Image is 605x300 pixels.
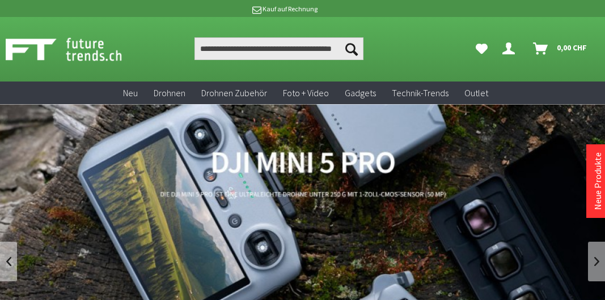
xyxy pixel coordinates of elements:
a: Neu [115,82,146,105]
span: Drohnen Zubehör [201,87,267,98]
a: Warenkorb [528,37,593,60]
span: Foto + Video [283,87,329,98]
a: Foto + Video [275,82,337,105]
span: Outlet [464,87,488,98]
span: Drohnen [154,87,185,98]
span: Gadgets [345,87,376,98]
a: Gadgets [337,82,384,105]
input: Produkt, Marke, Kategorie, EAN, Artikelnummer… [194,37,364,60]
a: Outlet [456,82,496,105]
a: Dein Konto [498,37,524,60]
img: Shop Futuretrends - zur Startseite wechseln [6,35,147,63]
a: Drohnen [146,82,193,105]
span: 0,00 CHF [557,38,587,57]
a: Technik-Trends [384,82,456,105]
a: Neue Produkte [592,152,603,210]
a: Meine Favoriten [470,37,493,60]
span: Technik-Trends [392,87,449,98]
button: Suchen [340,37,363,60]
a: Drohnen Zubehör [193,82,275,105]
span: Neu [123,87,138,98]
